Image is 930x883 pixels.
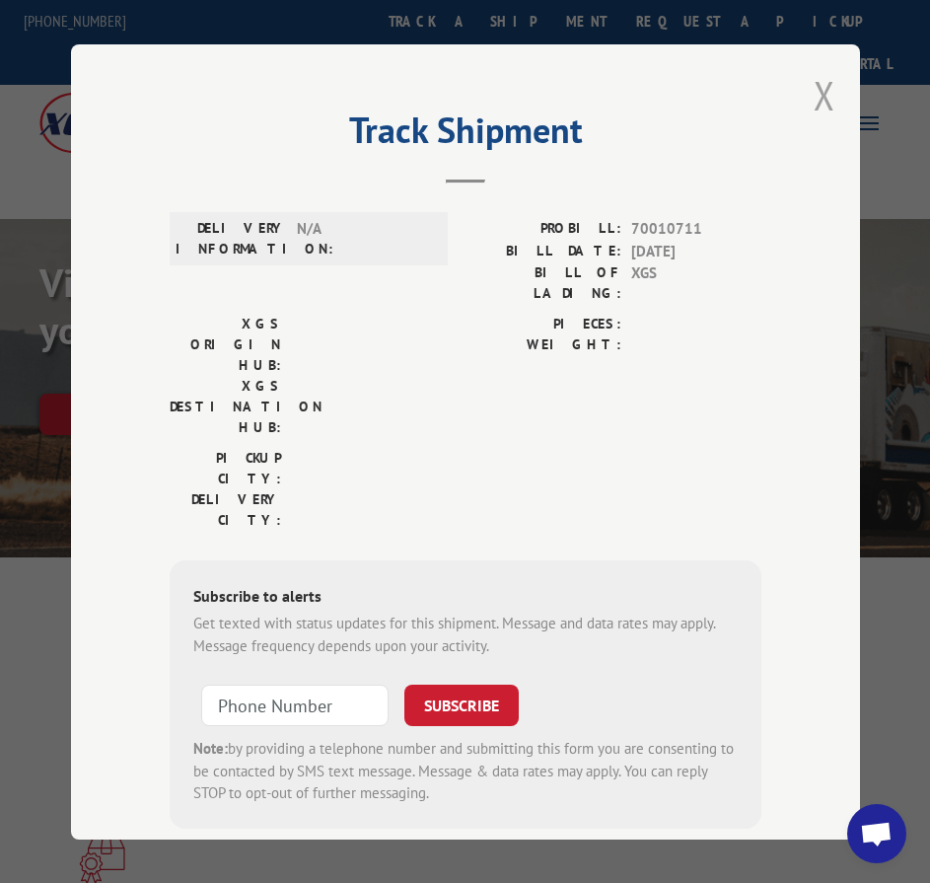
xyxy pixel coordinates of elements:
[193,739,228,758] strong: Note:
[631,262,761,304] span: XGS
[465,334,621,355] label: WEIGHT:
[465,262,621,304] label: BILL OF LADING:
[193,584,738,613] div: Subscribe to alerts
[170,314,281,376] label: XGS ORIGIN HUB:
[170,489,281,531] label: DELIVERY CITY:
[297,218,430,259] span: N/A
[631,218,761,241] span: 70010711
[465,240,621,262] label: BILL DATE:
[631,240,761,262] span: [DATE]
[465,218,621,241] label: PROBILL:
[201,685,389,726] input: Phone Number
[193,613,738,657] div: Get texted with status updates for this shipment. Message and data rates may apply. Message frequ...
[814,69,835,121] button: Close modal
[465,314,621,334] label: PIECES:
[193,738,738,805] div: by providing a telephone number and submitting this form you are consenting to be contacted by SM...
[170,448,281,489] label: PICKUP CITY:
[176,218,287,259] label: DELIVERY INFORMATION:
[847,804,906,863] div: Open chat
[404,685,519,726] button: SUBSCRIBE
[170,116,761,154] h2: Track Shipment
[170,376,281,438] label: XGS DESTINATION HUB:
